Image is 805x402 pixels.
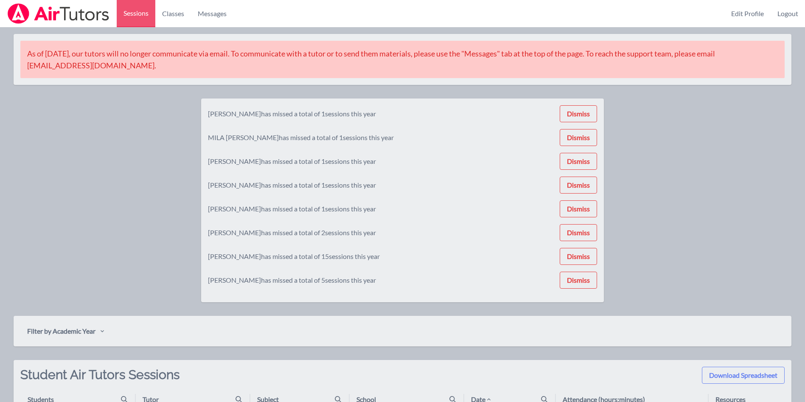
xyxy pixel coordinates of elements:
[560,224,597,241] button: Dismiss
[560,177,597,194] button: Dismiss
[208,156,376,166] div: [PERSON_NAME] has missed a total of 1 sessions this year
[20,323,111,340] button: Filter by Academic Year
[20,41,785,78] div: As of [DATE], our tutors will no longer communicate via email. To communicate with a tutor or to ...
[560,153,597,170] button: Dismiss
[208,109,376,119] div: [PERSON_NAME] has missed a total of 1 sessions this year
[208,251,380,261] div: [PERSON_NAME] has missed a total of 15 sessions this year
[208,132,394,143] div: MILA [PERSON_NAME] has missed a total of 1 sessions this year
[560,248,597,265] button: Dismiss
[198,8,227,19] span: Messages
[560,272,597,289] button: Dismiss
[208,275,376,285] div: [PERSON_NAME] has missed a total of 5 sessions this year
[7,3,110,24] img: Airtutors Logo
[560,129,597,146] button: Dismiss
[560,105,597,122] button: Dismiss
[208,204,376,214] div: [PERSON_NAME] has missed a total of 1 sessions this year
[560,200,597,217] button: Dismiss
[208,180,376,190] div: [PERSON_NAME] has missed a total of 1 sessions this year
[702,367,785,384] button: Download Spreadsheet
[20,367,180,394] h2: Student Air Tutors Sessions
[208,228,376,238] div: [PERSON_NAME] has missed a total of 2 sessions this year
